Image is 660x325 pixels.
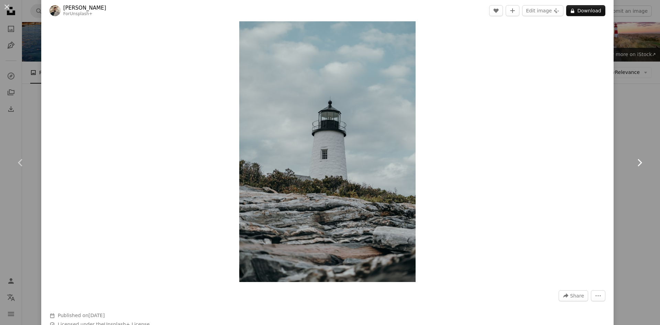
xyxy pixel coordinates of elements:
a: [PERSON_NAME] [63,4,106,11]
button: More Actions [591,290,605,301]
button: Share this image [559,290,588,301]
button: Add to Collection [506,5,519,16]
a: Unsplash+ [70,11,92,16]
a: Next [619,130,660,196]
img: a lighthouse on top of a rocky hill [239,17,416,282]
button: Zoom in on this image [239,17,416,282]
div: For [63,11,106,17]
button: Edit image [522,5,563,16]
span: Published on [58,313,105,318]
button: Like [489,5,503,16]
img: Go to Clay Banks's profile [49,5,60,16]
button: Download [566,5,605,16]
time: October 7, 2022 at 8:57:40 AM PDT [88,313,104,318]
span: Share [570,291,584,301]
